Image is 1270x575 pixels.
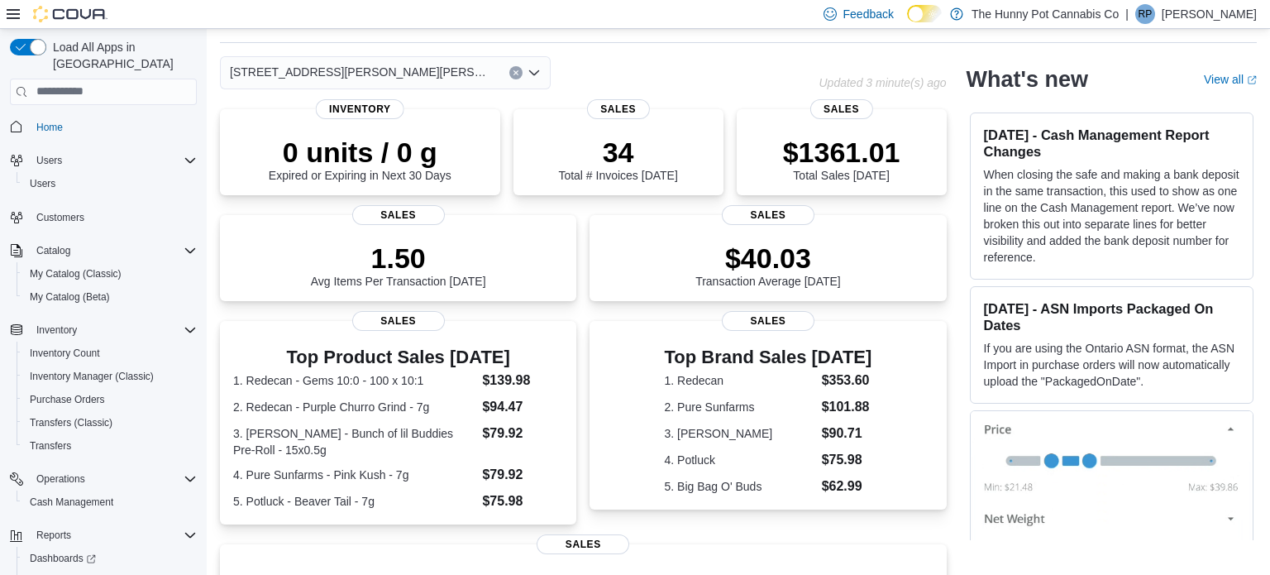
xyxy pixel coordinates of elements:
[30,290,110,304] span: My Catalog (Beta)
[233,399,475,415] dt: 2. Redecan - Purple Churro Grind - 7g
[30,469,92,489] button: Operations
[972,4,1119,24] p: The Hunny Pot Cannabis Co
[311,242,486,275] p: 1.50
[36,211,84,224] span: Customers
[30,207,197,228] span: Customers
[17,365,203,388] button: Inventory Manager (Classic)
[23,343,107,363] a: Inventory Count
[36,529,71,542] span: Reports
[23,264,197,284] span: My Catalog (Classic)
[30,393,105,406] span: Purchase Orders
[558,136,677,182] div: Total # Invoices [DATE]
[269,136,451,182] div: Expired or Expiring in Next 30 Days
[23,390,197,410] span: Purchase Orders
[587,99,650,119] span: Sales
[230,62,493,82] span: [STREET_ADDRESS][PERSON_NAME][PERSON_NAME]
[30,151,69,170] button: Users
[30,525,78,545] button: Reports
[665,372,815,389] dt: 1. Redecan
[783,136,900,169] p: $1361.01
[17,547,203,570] a: Dashboards
[822,450,872,470] dd: $75.98
[783,136,900,182] div: Total Sales [DATE]
[23,413,197,433] span: Transfers (Classic)
[665,425,815,442] dt: 3. [PERSON_NAME]
[352,205,445,225] span: Sales
[36,244,70,257] span: Catalog
[528,66,541,79] button: Open list of options
[23,492,197,512] span: Cash Management
[3,205,203,229] button: Customers
[23,549,197,568] span: Dashboards
[233,372,475,389] dt: 1. Redecan - Gems 10:0 - 100 x 10:1
[30,241,197,261] span: Catalog
[822,424,872,443] dd: $90.71
[30,177,55,190] span: Users
[722,205,814,225] span: Sales
[665,399,815,415] dt: 2. Pure Sunfarms
[822,371,872,391] dd: $353.60
[30,117,69,137] a: Home
[967,66,1088,93] h2: What's new
[907,5,942,22] input: Dark Mode
[36,154,62,167] span: Users
[482,397,563,417] dd: $94.47
[809,99,872,119] span: Sales
[23,413,119,433] a: Transfers (Classic)
[984,127,1239,160] h3: [DATE] - Cash Management Report Changes
[233,493,475,510] dt: 5. Potluck - Beaver Tail - 7g
[482,465,563,485] dd: $79.92
[23,390,112,410] a: Purchase Orders
[17,434,203,458] button: Transfers
[17,342,203,365] button: Inventory Count
[30,552,96,565] span: Dashboards
[30,151,197,170] span: Users
[33,6,107,22] img: Cova
[30,117,197,137] span: Home
[822,477,872,496] dd: $62.99
[558,136,677,169] p: 34
[17,491,203,514] button: Cash Management
[1125,4,1129,24] p: |
[23,287,197,307] span: My Catalog (Beta)
[17,388,203,411] button: Purchase Orders
[3,149,203,172] button: Users
[30,469,197,489] span: Operations
[509,66,523,79] button: Clear input
[23,436,78,456] a: Transfers
[30,208,91,228] a: Customers
[316,99,404,119] span: Inventory
[1204,73,1257,86] a: View allExternal link
[984,300,1239,333] h3: [DATE] - ASN Imports Packaged On Dates
[17,411,203,434] button: Transfers (Classic)
[30,320,197,340] span: Inventory
[30,347,100,360] span: Inventory Count
[36,323,77,337] span: Inventory
[17,172,203,195] button: Users
[23,174,62,194] a: Users
[1135,4,1155,24] div: Roger Pease
[3,115,203,139] button: Home
[722,311,814,331] span: Sales
[984,340,1239,390] p: If you are using the Ontario ASN format, the ASN Import in purchase orders will now automatically...
[233,425,475,458] dt: 3. [PERSON_NAME] - Bunch of lil Buddies Pre-Roll - 15x0.5g
[352,311,445,331] span: Sales
[30,525,197,545] span: Reports
[3,239,203,262] button: Catalog
[23,287,117,307] a: My Catalog (Beta)
[665,347,872,367] h3: Top Brand Sales [DATE]
[17,285,203,309] button: My Catalog (Beta)
[30,267,122,280] span: My Catalog (Classic)
[1247,75,1257,85] svg: External link
[822,397,872,417] dd: $101.88
[30,241,77,261] button: Catalog
[46,39,197,72] span: Load All Apps in [GEOGRAPHIC_DATA]
[984,166,1239,266] p: When closing the safe and making a bank deposit in the same transaction, this used to show as one...
[269,136,451,169] p: 0 units / 0 g
[1139,4,1153,24] span: RP
[23,264,128,284] a: My Catalog (Classic)
[23,367,160,386] a: Inventory Manager (Classic)
[907,22,908,23] span: Dark Mode
[30,439,71,453] span: Transfers
[843,6,894,22] span: Feedback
